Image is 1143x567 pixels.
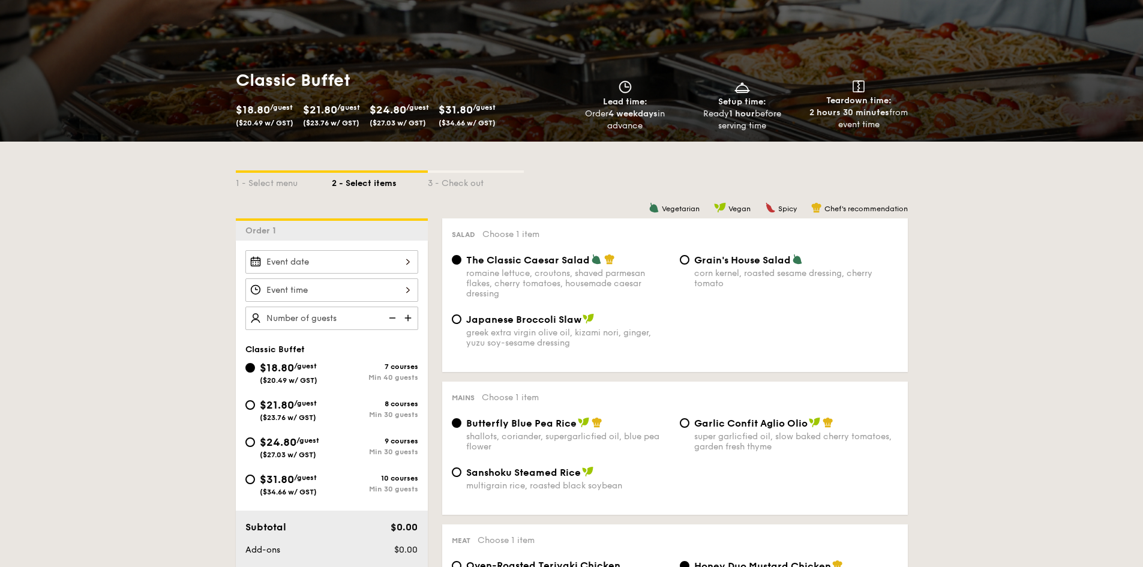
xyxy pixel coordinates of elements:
span: ($27.03 w/ GST) [370,119,426,127]
span: Lead time: [603,97,647,107]
input: Butterfly Blue Pea Riceshallots, coriander, supergarlicfied oil, blue pea flower [452,418,461,428]
span: /guest [294,473,317,482]
div: Min 40 guests [332,373,418,382]
span: Butterfly Blue Pea Rice [466,418,577,429]
div: 9 courses [332,437,418,445]
input: Garlic Confit Aglio Oliosuper garlicfied oil, slow baked cherry tomatoes, garden fresh thyme [680,418,689,428]
span: ($27.03 w/ GST) [260,451,316,459]
span: Add-ons [245,545,280,555]
input: $18.80/guest($20.49 w/ GST)7 coursesMin 40 guests [245,363,255,373]
div: Min 30 guests [332,448,418,456]
img: icon-reduce.1d2dbef1.svg [382,307,400,329]
input: $24.80/guest($27.03 w/ GST)9 coursesMin 30 guests [245,437,255,447]
input: $21.80/guest($23.76 w/ GST)8 coursesMin 30 guests [245,400,255,410]
span: Salad [452,230,475,239]
img: icon-vegetarian.fe4039eb.svg [792,254,803,265]
div: Ready before serving time [688,108,796,132]
span: Choose 1 item [482,392,539,403]
div: 3 - Check out [428,173,524,190]
span: Vegan [728,205,751,213]
span: $18.80 [236,103,270,116]
img: icon-vegan.f8ff3823.svg [583,313,595,324]
span: /guest [473,103,496,112]
span: ($23.76 w/ GST) [260,413,316,422]
span: The Classic Caesar Salad [466,254,590,266]
img: icon-vegan.f8ff3823.svg [582,466,594,477]
img: icon-chef-hat.a58ddaea.svg [604,254,615,265]
span: Chef's recommendation [824,205,908,213]
span: Classic Buffet [245,344,305,355]
input: Sanshoku Steamed Ricemultigrain rice, roasted black soybean [452,467,461,477]
span: Vegetarian [662,205,700,213]
span: Subtotal [245,521,286,533]
div: Min 30 guests [332,485,418,493]
span: /guest [294,399,317,407]
div: 2 - Select items [332,173,428,190]
span: $18.80 [260,361,294,374]
span: Japanese Broccoli Slaw [466,314,581,325]
img: icon-vegan.f8ff3823.svg [714,202,726,213]
div: super garlicfied oil, slow baked cherry tomatoes, garden fresh thyme [694,431,898,452]
span: $0.00 [394,545,418,555]
span: Teardown time: [826,95,892,106]
span: $24.80 [370,103,406,116]
span: $31.80 [260,473,294,486]
div: shallots, coriander, supergarlicfied oil, blue pea flower [466,431,670,452]
span: Garlic Confit Aglio Olio [694,418,808,429]
div: greek extra virgin olive oil, kizami nori, ginger, yuzu soy-sesame dressing [466,328,670,348]
img: icon-vegetarian.fe4039eb.svg [649,202,659,213]
span: Sanshoku Steamed Rice [466,467,581,478]
span: Choose 1 item [482,229,539,239]
input: Event date [245,250,418,274]
div: Min 30 guests [332,410,418,419]
input: Grain's House Saladcorn kernel, roasted sesame dressing, cherry tomato [680,255,689,265]
span: ($34.66 w/ GST) [260,488,317,496]
span: $31.80 [439,103,473,116]
div: romaine lettuce, croutons, shaved parmesan flakes, cherry tomatoes, housemade caesar dressing [466,268,670,299]
div: from event time [805,107,913,131]
div: multigrain rice, roasted black soybean [466,481,670,491]
span: Meat [452,536,470,545]
img: icon-dish.430c3a2e.svg [733,80,751,94]
input: $31.80/guest($34.66 w/ GST)10 coursesMin 30 guests [245,475,255,484]
img: icon-vegan.f8ff3823.svg [809,417,821,428]
strong: 1 hour [729,109,755,119]
span: /guest [337,103,360,112]
img: icon-teardown.65201eee.svg [853,80,865,92]
input: Number of guests [245,307,418,330]
span: $21.80 [303,103,337,116]
img: icon-vegetarian.fe4039eb.svg [591,254,602,265]
img: icon-vegan.f8ff3823.svg [578,417,590,428]
h1: Classic Buffet [236,70,567,91]
input: Japanese Broccoli Slawgreek extra virgin olive oil, kizami nori, ginger, yuzu soy-sesame dressing [452,314,461,324]
img: icon-chef-hat.a58ddaea.svg [811,202,822,213]
span: /guest [406,103,429,112]
span: $24.80 [260,436,296,449]
div: 7 courses [332,362,418,371]
span: /guest [294,362,317,370]
span: Setup time: [718,97,766,107]
span: Choose 1 item [478,535,535,545]
img: icon-clock.2db775ea.svg [616,80,634,94]
span: $21.80 [260,398,294,412]
img: icon-chef-hat.a58ddaea.svg [823,417,833,428]
span: ($23.76 w/ GST) [303,119,359,127]
span: /guest [270,103,293,112]
img: icon-add.58712e84.svg [400,307,418,329]
div: Order in advance [572,108,679,132]
img: icon-spicy.37a8142b.svg [765,202,776,213]
span: Order 1 [245,226,281,236]
strong: 4 weekdays [608,109,658,119]
span: $0.00 [391,521,418,533]
span: Mains [452,394,475,402]
div: 1 - Select menu [236,173,332,190]
img: icon-chef-hat.a58ddaea.svg [592,417,602,428]
span: Spicy [778,205,797,213]
span: ($20.49 w/ GST) [236,119,293,127]
div: 8 courses [332,400,418,408]
span: Grain's House Salad [694,254,791,266]
div: 10 courses [332,474,418,482]
input: Event time [245,278,418,302]
strong: 2 hours 30 minutes [809,107,889,118]
input: The Classic Caesar Saladromaine lettuce, croutons, shaved parmesan flakes, cherry tomatoes, house... [452,255,461,265]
